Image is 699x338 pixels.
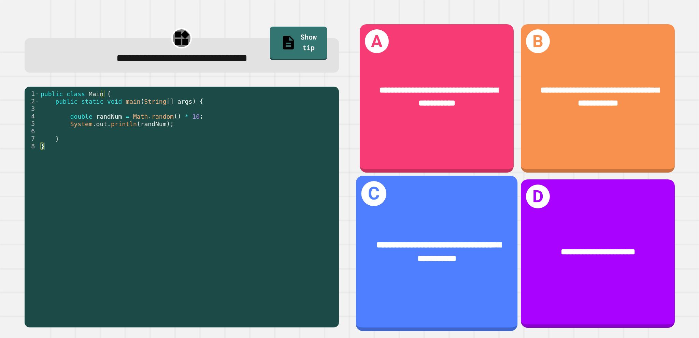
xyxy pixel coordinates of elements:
[25,98,39,105] div: 2
[25,120,39,128] div: 5
[35,98,39,105] span: Toggle code folding, rows 2 through 7
[526,185,550,208] h1: D
[25,105,39,113] div: 3
[25,90,39,98] div: 1
[365,29,389,53] h1: A
[25,128,39,135] div: 6
[25,113,39,120] div: 4
[270,27,327,60] a: Show tip
[35,90,39,98] span: Toggle code folding, rows 1 through 8
[526,29,550,53] h1: B
[25,143,39,150] div: 8
[361,181,386,206] h1: C
[25,135,39,143] div: 7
